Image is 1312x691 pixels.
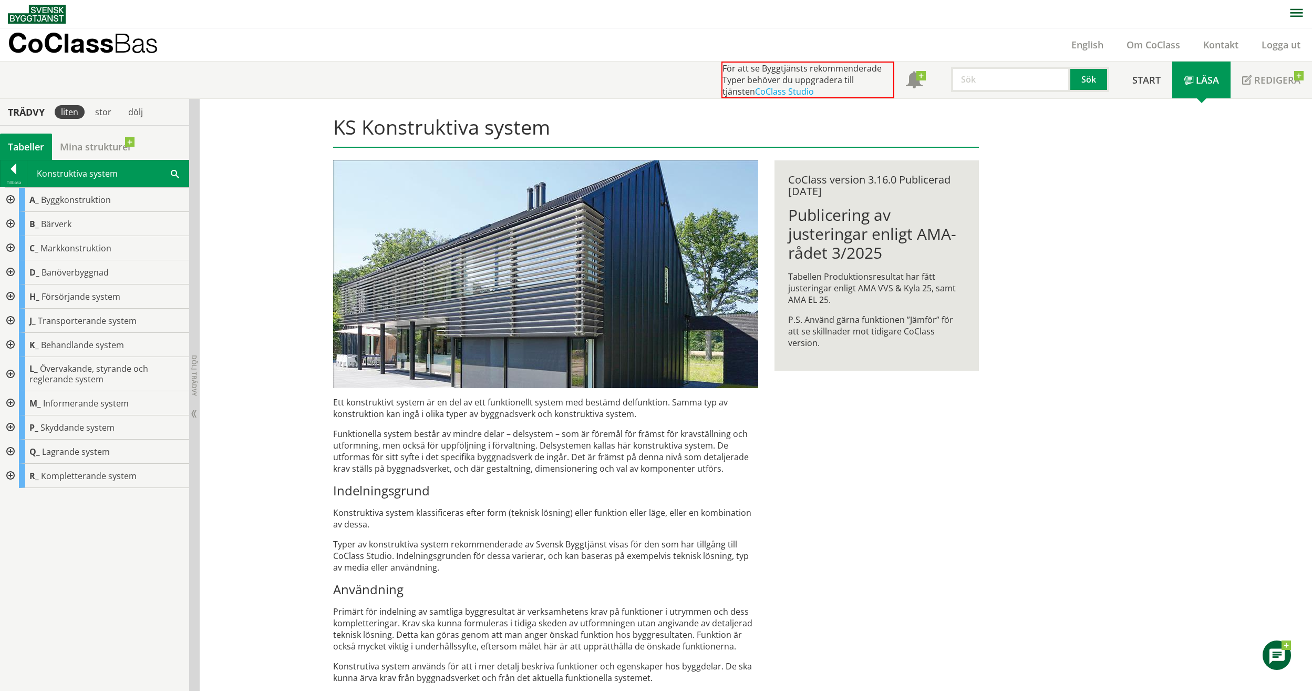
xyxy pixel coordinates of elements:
a: Kontakt [1192,38,1250,51]
span: L_ [29,363,38,374]
span: Markkonstruktion [40,242,111,254]
div: dölj [122,105,149,119]
span: Behandlande system [41,339,124,351]
a: CoClassBas [8,28,181,61]
a: CoClass Studio [755,86,814,97]
a: Redigera [1231,62,1312,98]
span: A_ [29,194,39,206]
span: Redigera [1254,74,1300,86]
span: Start [1132,74,1161,86]
h3: Användning [333,582,758,597]
a: Om CoClass [1115,38,1192,51]
span: Skyddande system [40,422,115,433]
a: Logga ut [1250,38,1312,51]
div: Konstruktiva system [27,160,189,187]
span: Sök i tabellen [171,168,179,179]
span: Lagrande system [42,446,110,458]
span: Q_ [29,446,40,458]
span: M_ [29,398,41,409]
span: Bärverk [41,218,71,230]
p: Funktionella system består av mindre delar – delsystem – som är föremål för främst för krav­ställ... [333,428,758,474]
p: CoClass [8,37,158,49]
span: Bas [113,27,158,58]
h3: Indelningsgrund [333,483,758,499]
p: Typer av konstruktiva system rekommenderade av Svensk Byggtjänst visas för den som har tillgång t... [333,538,758,573]
div: För att se Byggtjänsts rekommenderade Typer behöver du uppgradera till tjänsten [721,62,894,98]
p: Tabellen Produktionsresultat har fått justeringar enligt AMA VVS & Kyla 25, samt AMA EL 25. [788,271,965,306]
span: Övervakande, styrande och reglerande system [29,363,148,385]
input: Sök [951,67,1070,92]
img: Svensk Byggtjänst [8,5,66,24]
div: Tillbaka [1,178,27,187]
div: Trädvy [2,106,50,118]
span: B_ [29,218,39,230]
span: Transporterande system [38,315,137,327]
p: Konstrutiva system används för att i mer detalj beskriva funktioner och egenskaper hos byggdelar.... [333,660,758,684]
img: structural-solar-shading.jpg [333,160,758,388]
span: D_ [29,267,39,278]
div: stor [89,105,118,119]
span: Kompletterande system [41,470,137,482]
a: Mina strukturer [52,134,140,160]
span: Informerande system [43,398,129,409]
span: Försörjande system [42,291,120,302]
a: English [1060,38,1115,51]
span: Notifikationer [906,73,923,89]
p: Primärt för indelning av samtliga byggresultat är verksamhetens krav på funktioner i ut­rym­men o... [333,606,758,652]
span: K_ [29,339,39,351]
p: Ett konstruktivt system är en del av ett funktionellt system med bestämd delfunktion. Samma typ a... [333,397,758,420]
button: Sök [1070,67,1109,92]
span: R_ [29,470,39,482]
span: J_ [29,315,36,327]
a: Läsa [1172,62,1231,98]
h1: KS Konstruktiva system [333,115,979,148]
p: P.S. Använd gärna funktionen ”Jämför” för att se skillnader mot tidigare CoClass version. [788,314,965,349]
a: Start [1121,62,1172,98]
span: Läsa [1196,74,1219,86]
div: liten [55,105,85,119]
span: Banöverbyggnad [42,267,109,278]
span: C_ [29,242,38,254]
h1: Publicering av justeringar enligt AMA-rådet 3/2025 [788,206,965,262]
span: H_ [29,291,39,302]
p: Konstruktiva system klassificeras efter form (teknisk lösning) eller funktion eller läge, eller e... [333,507,758,530]
span: Byggkonstruktion [41,194,111,206]
div: CoClass version 3.16.0 Publicerad [DATE] [788,174,965,197]
span: Dölj trädvy [190,355,199,396]
span: P_ [29,422,38,433]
